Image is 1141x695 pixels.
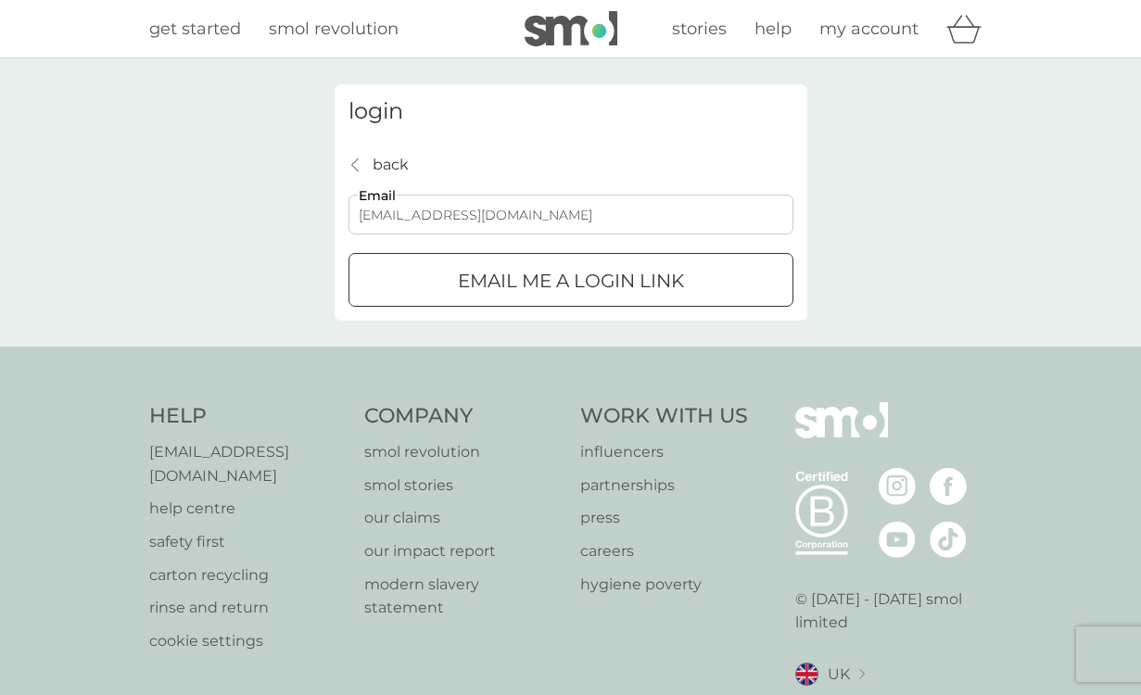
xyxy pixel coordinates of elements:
span: smol revolution [269,19,399,39]
a: stories [672,16,727,43]
a: rinse and return [149,596,347,620]
span: UK [828,663,850,687]
a: safety first [149,530,347,554]
img: UK flag [795,663,818,686]
a: partnerships [580,474,748,498]
h3: login [349,98,793,125]
a: our claims [364,506,562,530]
img: smol [795,402,888,465]
span: my account [819,19,919,39]
h4: Help [149,402,347,431]
img: visit the smol Facebook page [930,468,967,505]
h4: Work With Us [580,402,748,431]
a: careers [580,539,748,563]
a: help centre [149,497,347,521]
a: [EMAIL_ADDRESS][DOMAIN_NAME] [149,440,347,487]
p: Email me a login link [458,266,684,296]
a: get started [149,16,241,43]
img: smol [525,11,617,46]
a: influencers [580,440,748,464]
a: help [754,16,792,43]
h4: Company [364,402,562,431]
a: cookie settings [149,629,347,653]
img: visit the smol Tiktok page [930,521,967,558]
a: smol stories [364,474,562,498]
a: our impact report [364,539,562,563]
a: my account [819,16,919,43]
a: smol revolution [364,440,562,464]
span: get started [149,19,241,39]
span: stories [672,19,727,39]
button: Email me a login link [349,253,793,307]
a: press [580,506,748,530]
p: © [DATE] - [DATE] smol limited [795,588,993,635]
div: basket [946,10,993,47]
a: smol revolution [269,16,399,43]
span: help [754,19,792,39]
img: visit the smol Youtube page [879,521,916,558]
a: carton recycling [149,563,347,588]
img: select a new location [859,669,865,679]
p: back [373,153,409,177]
img: visit the smol Instagram page [879,468,916,505]
a: modern slavery statement [364,573,562,620]
a: hygiene poverty [580,573,748,597]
